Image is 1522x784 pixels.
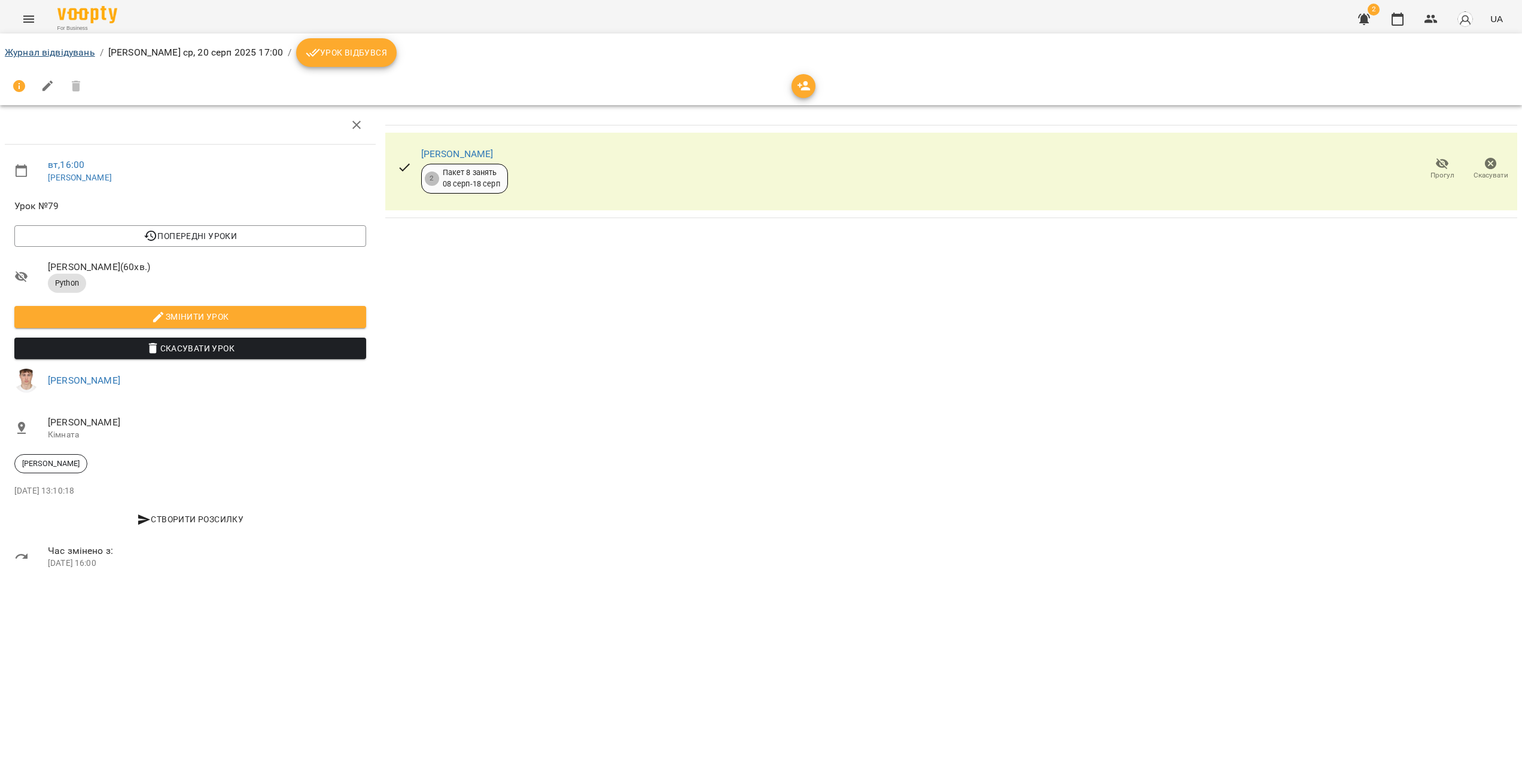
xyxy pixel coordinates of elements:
[24,310,357,324] span: Змінити урок
[14,225,366,247] button: Попередні уроки
[14,485,366,497] p: [DATE] 13:10:18
[1474,170,1508,180] span: Скасувати
[5,47,95,58] a: Журнал відвідувань
[14,369,38,393] img: 8fe045a9c59afd95b04cf3756caf59e6.jpg
[14,454,87,473] div: [PERSON_NAME]
[48,375,120,386] a: [PERSON_NAME]
[14,199,366,213] span: Урок №79
[421,148,494,160] a: [PERSON_NAME]
[5,38,1517,67] nav: breadcrumb
[19,512,361,526] span: Створити розсилку
[48,159,84,170] a: вт , 16:00
[1430,170,1454,180] span: Прогул
[14,509,366,530] button: Створити розсилку
[57,6,117,23] img: Voopty Logo
[425,171,439,186] div: 2
[1490,13,1503,25] span: UA
[57,24,117,32] span: For Business
[1466,152,1515,186] button: Скасувати
[1457,11,1474,27] img: avatar_s.png
[48,260,366,274] span: [PERSON_NAME] ( 60 хв. )
[288,45,291,60] li: /
[306,45,387,60] span: Урок відбувся
[24,229,357,243] span: Попередні уроки
[443,167,500,189] div: Пакет 8 занять 08 серп - 18 серп
[48,415,366,430] span: [PERSON_NAME]
[48,278,86,289] span: Python
[100,45,104,60] li: /
[48,558,366,569] p: [DATE] 16:00
[24,341,357,356] span: Скасувати Урок
[296,38,397,67] button: Урок відбувся
[1418,152,1466,186] button: Прогул
[48,173,112,182] a: [PERSON_NAME]
[48,544,366,558] span: Час змінено з:
[48,429,366,441] p: Кімната
[108,45,283,60] p: [PERSON_NAME] ср, 20 серп 2025 17:00
[14,5,43,33] button: Menu
[1368,4,1380,16] span: 2
[15,458,87,469] span: [PERSON_NAME]
[14,338,366,359] button: Скасувати Урок
[14,306,366,327] button: Змінити урок
[1486,8,1508,30] button: UA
